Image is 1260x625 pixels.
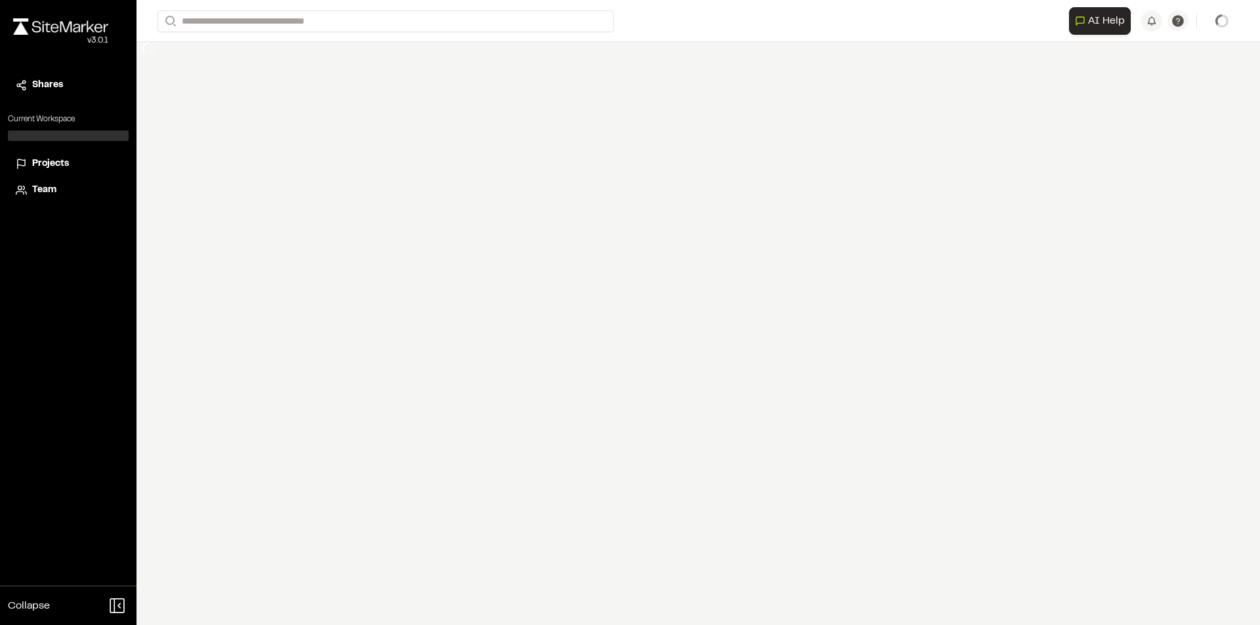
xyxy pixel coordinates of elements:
[1088,13,1125,29] span: AI Help
[8,113,129,125] p: Current Workspace
[157,10,181,32] button: Search
[13,35,108,47] div: Oh geez...please don't...
[16,183,121,197] a: Team
[16,157,121,171] a: Projects
[32,183,56,197] span: Team
[13,18,108,35] img: rebrand.png
[32,78,63,92] span: Shares
[32,157,69,171] span: Projects
[1069,7,1136,35] div: Open AI Assistant
[8,598,50,614] span: Collapse
[1069,7,1131,35] button: Open AI Assistant
[16,78,121,92] a: Shares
